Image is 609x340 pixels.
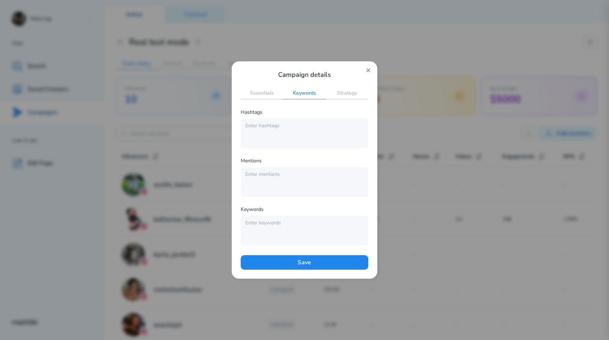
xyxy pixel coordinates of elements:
[241,108,368,119] div: Hashtags
[283,88,326,99] h2: Keywords
[241,255,368,270] button: Save
[241,70,368,79] h2: Campaign details
[241,157,368,167] div: Mentions
[241,205,368,216] div: Keywords
[326,88,368,99] h2: Strategy
[241,88,283,99] h2: Essentials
